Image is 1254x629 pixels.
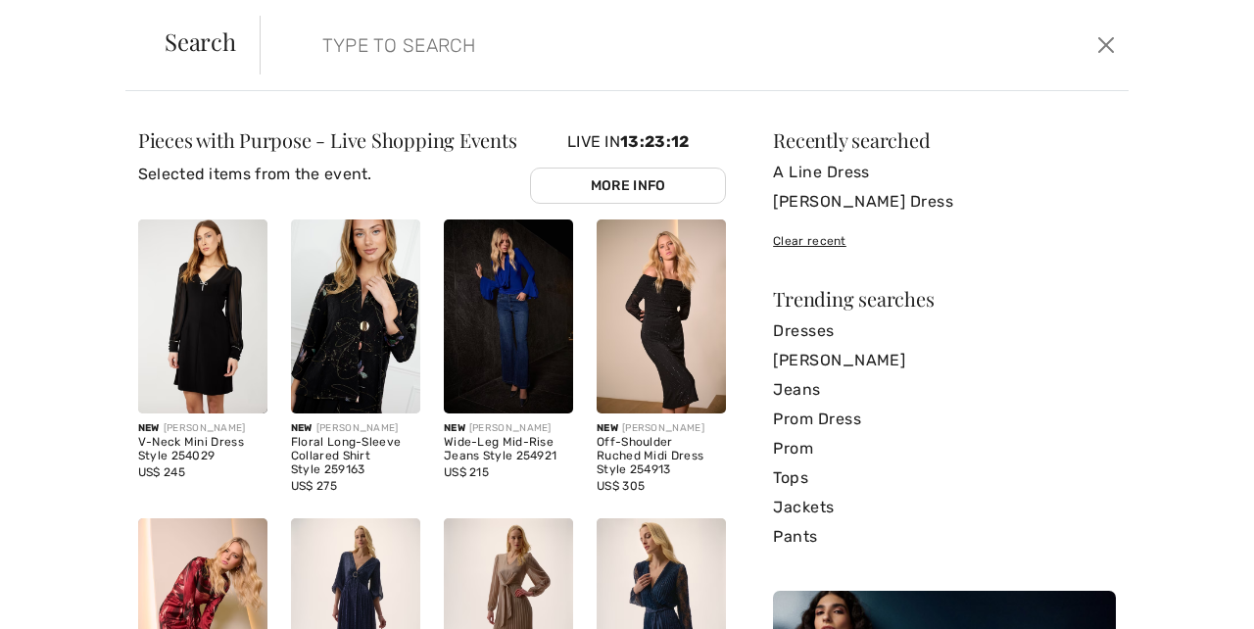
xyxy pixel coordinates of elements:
input: TYPE TO SEARCH [308,16,896,74]
a: [PERSON_NAME] [773,346,1116,375]
a: Dresses [773,316,1116,346]
div: [PERSON_NAME] [291,421,420,436]
a: [PERSON_NAME] Dress [773,187,1116,217]
img: Floral Long-Sleeve Collared Shirt Style 259163. Black/Multi [291,219,420,413]
span: Help [45,14,85,31]
a: More Info [530,168,726,204]
div: [PERSON_NAME] [138,421,267,436]
span: New [291,422,313,434]
a: Tops [773,463,1116,493]
a: Jeans [773,375,1116,405]
div: Live In [530,130,726,204]
img: V-Neck Mini Dress Style 254029. Black [138,219,267,413]
a: Prom [773,434,1116,463]
span: US$ 275 [291,479,337,493]
img: Off-Shoulder Ruched Midi Dress Style 254913. Black [597,219,726,413]
a: Prom Dress [773,405,1116,434]
div: Off-Shoulder Ruched Midi Dress Style 254913 [597,436,726,476]
div: Floral Long-Sleeve Collared Shirt Style 259163 [291,436,420,476]
p: Selected items from the event. [138,163,517,186]
a: A Line Dress [773,158,1116,187]
span: New [444,422,465,434]
div: Wide-Leg Mid-Rise Jeans Style 254921 [444,436,573,463]
span: Pieces with Purpose - Live Shopping Events [138,126,517,153]
div: Recently searched [773,130,1116,150]
span: New [597,422,618,434]
span: 13:23:12 [620,132,689,151]
div: Trending searches [773,289,1116,309]
button: Close [1091,29,1121,61]
span: Search [165,29,236,53]
span: New [138,422,160,434]
a: Pants [773,522,1116,552]
a: Jackets [773,493,1116,522]
div: V-Neck Mini Dress Style 254029 [138,436,267,463]
div: [PERSON_NAME] [444,421,573,436]
div: Clear recent [773,232,1116,250]
span: US$ 245 [138,465,185,479]
img: Wide-Leg Mid-Rise Jeans Style 254921. Denim Medium Blue [444,219,573,413]
span: US$ 215 [444,465,489,479]
span: US$ 305 [597,479,645,493]
div: [PERSON_NAME] [597,421,726,436]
